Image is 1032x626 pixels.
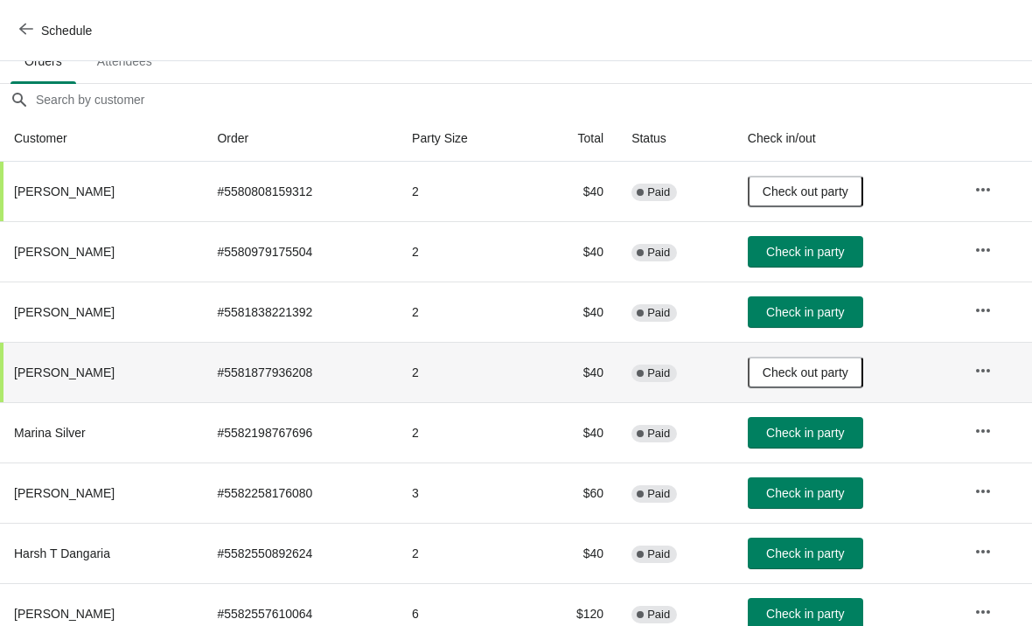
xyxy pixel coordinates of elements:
button: Check out party [748,176,863,207]
span: Check in party [766,245,844,259]
button: Check in party [748,417,863,449]
span: Schedule [41,24,92,38]
td: $40 [530,523,617,583]
td: # 5582198767696 [203,402,398,463]
span: [PERSON_NAME] [14,305,115,319]
span: [PERSON_NAME] [14,365,115,379]
span: Paid [647,427,670,441]
td: # 5580979175504 [203,221,398,282]
button: Check in party [748,296,863,328]
span: Check in party [766,426,844,440]
button: Check in party [748,538,863,569]
td: $40 [530,342,617,402]
input: Search by customer [35,84,1032,115]
td: $40 [530,402,617,463]
button: Check in party [748,477,863,509]
span: Orders [10,45,76,77]
th: Status [617,115,734,162]
span: Check out party [763,184,848,198]
td: $40 [530,162,617,221]
span: Marina Silver [14,426,86,440]
td: # 5581877936208 [203,342,398,402]
th: Party Size [398,115,530,162]
span: Check in party [766,546,844,560]
td: # 5580808159312 [203,162,398,221]
span: Paid [647,487,670,501]
span: [PERSON_NAME] [14,184,115,198]
span: Check in party [766,486,844,500]
button: Check in party [748,236,863,268]
span: Harsh T Dangaria [14,546,110,560]
span: Check out party [763,365,848,379]
td: $40 [530,282,617,342]
td: 2 [398,342,530,402]
span: Paid [647,185,670,199]
button: Check out party [748,357,863,388]
span: [PERSON_NAME] [14,607,115,621]
td: $60 [530,463,617,523]
button: Schedule [9,15,106,46]
td: 2 [398,523,530,583]
td: $40 [530,221,617,282]
span: Check in party [766,607,844,621]
span: Attendees [83,45,166,77]
td: # 5582258176080 [203,463,398,523]
span: [PERSON_NAME] [14,486,115,500]
span: Paid [647,366,670,380]
td: 2 [398,402,530,463]
span: Paid [647,246,670,260]
th: Check in/out [734,115,960,162]
td: # 5581838221392 [203,282,398,342]
th: Total [530,115,617,162]
td: 2 [398,221,530,282]
span: Paid [647,608,670,622]
td: 2 [398,282,530,342]
td: 2 [398,162,530,221]
span: Paid [647,306,670,320]
span: [PERSON_NAME] [14,245,115,259]
td: # 5582550892624 [203,523,398,583]
span: Paid [647,547,670,561]
span: Check in party [766,305,844,319]
td: 3 [398,463,530,523]
th: Order [203,115,398,162]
